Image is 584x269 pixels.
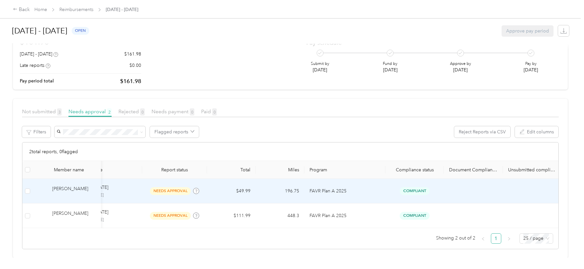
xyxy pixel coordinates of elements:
[72,27,89,34] span: open
[124,51,141,57] p: $161.98
[120,77,141,85] p: $161.98
[454,126,510,138] button: Reject Reports via CSV
[261,167,299,173] div: Miles
[310,212,380,219] p: FAVR Plan A 2025
[34,7,47,12] a: Home
[207,179,256,203] td: $49.99
[523,234,549,243] span: 25 / page
[450,61,471,67] p: Approve by
[383,67,397,73] p: [DATE]
[118,108,145,115] span: Rejected
[140,108,145,116] span: 0
[449,167,498,173] p: Document Compliance Rejected
[13,6,30,14] div: Back
[68,108,112,115] span: Needs approval
[12,23,67,39] h1: [DATE] - [DATE]
[450,67,471,73] p: [DATE]
[256,203,304,228] td: 448.3
[519,233,553,244] div: Page Size
[478,233,488,244] button: left
[212,108,217,116] span: 0
[491,234,501,243] a: 1
[212,167,250,173] div: Total
[524,67,538,73] p: [DATE]
[515,126,558,138] button: Edit columns
[391,167,439,173] span: Compliance status
[508,167,557,173] p: Unsubmitted compliance documentation
[52,185,96,197] div: [PERSON_NAME]
[524,61,538,67] p: Pay by
[507,237,511,241] span: right
[310,188,380,195] p: FAVR Plan A 2025
[20,51,58,57] div: [DATE] - [DATE]
[57,108,62,116] span: 3
[107,108,112,116] span: 2
[52,210,96,221] div: [PERSON_NAME]
[383,61,397,67] p: Fund by
[22,108,62,115] span: Not submitted
[20,78,54,84] p: Pay period total
[76,217,137,223] p: [DATE] - [DATE]
[256,179,304,203] td: 196.75
[59,7,93,12] a: Reimbursements
[147,167,202,173] span: Report status
[311,67,329,73] p: [DATE]
[504,233,514,244] button: right
[150,187,191,195] span: needs approval
[106,6,138,13] span: [DATE] - [DATE]
[22,126,51,138] button: Filters
[129,62,141,69] p: $0.00
[54,167,96,173] div: Member name
[22,142,558,161] div: 2 total reports, 0 flagged
[190,108,194,116] span: 0
[150,126,199,138] button: Flagged reports
[304,203,385,228] td: FAVR Plan A 2025
[491,233,501,244] li: 1
[478,233,488,244] li: Previous Page
[20,62,50,69] div: Late reports
[304,179,385,203] td: FAVR Plan A 2025
[71,161,142,179] th: Report name
[400,212,430,219] span: Compliant
[201,108,217,115] span: Paid
[481,237,485,241] span: left
[76,192,137,198] p: [DATE] - [DATE]
[152,108,194,115] span: Needs payment
[400,187,430,195] span: Compliant
[504,233,514,244] li: Next Page
[150,212,191,219] span: needs approval
[207,203,256,228] td: $111.99
[311,61,329,67] p: Submit by
[436,233,475,243] span: Showing 2 out of 2
[548,233,584,269] iframe: Everlance-gr Chat Button Frame
[33,161,101,179] th: Member name
[304,161,385,179] th: Program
